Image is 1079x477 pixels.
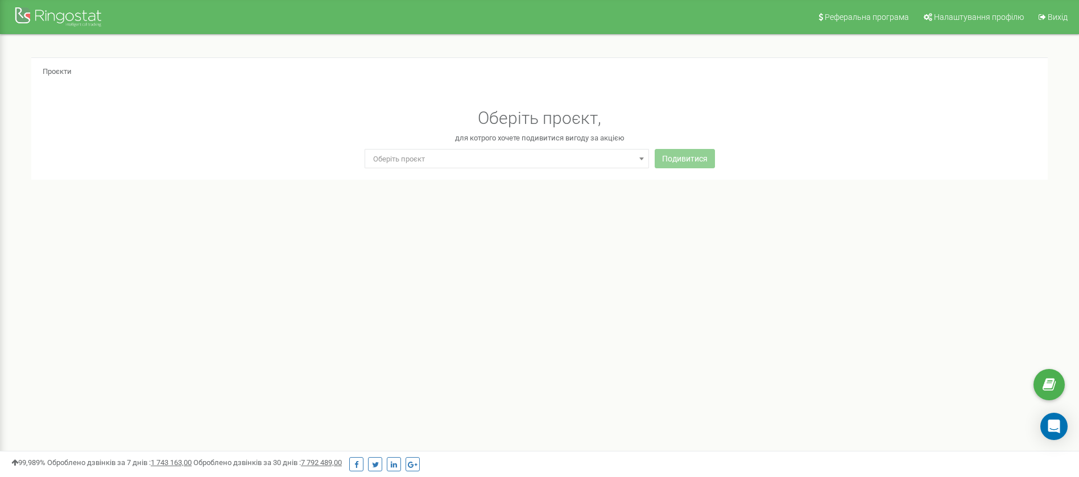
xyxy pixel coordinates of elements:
[934,13,1024,22] span: Налаштування профілю
[34,67,1045,168] div: Проєкти
[11,458,46,467] span: 99,989%
[151,458,192,467] u: 1 743 163,00
[455,133,625,144] p: для котрого хочете подивитися вигоду за акцією
[301,458,342,467] u: 7 792 489,00
[373,155,425,163] span: Оберіть проєкт
[193,458,342,467] span: Оброблено дзвінків за 30 днів :
[1048,13,1068,22] span: Вихід
[655,149,715,168] button: Подивитися
[1040,413,1068,440] div: Open Intercom Messenger
[478,109,601,127] h1: Оберіть проєкт,
[825,13,909,22] span: Реферальна програма
[47,458,192,467] span: Оброблено дзвінків за 7 днів :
